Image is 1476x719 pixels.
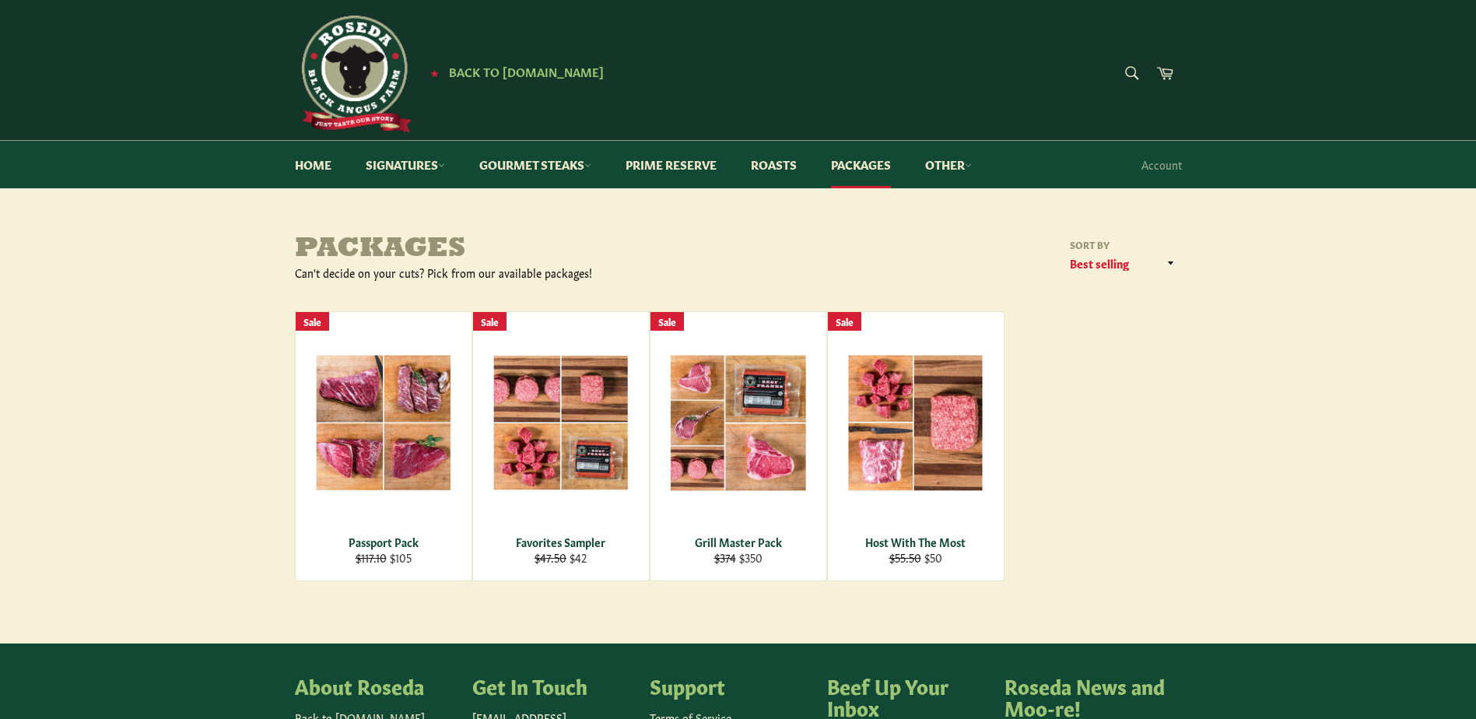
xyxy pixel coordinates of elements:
s: $117.10 [356,549,387,565]
h4: Beef Up Your Inbox [827,675,989,717]
div: Grill Master Pack [660,535,816,549]
div: Sale [473,312,507,331]
div: Passport Pack [305,535,461,549]
img: Grill Master Pack [670,354,807,492]
h4: About Roseda [295,675,457,696]
a: Signatures [350,141,461,188]
div: $350 [660,550,816,565]
a: Grill Master Pack Grill Master Pack $374 $350 [650,311,827,581]
a: Other [910,141,987,188]
div: Can't decide on your cuts? Pick from our available packages! [295,265,738,280]
a: Account [1134,142,1190,188]
a: Host With The Most Host With The Most $55.50 $50 [827,311,1004,581]
a: Roasts [735,141,812,188]
h4: Support [650,675,812,696]
div: Favorites Sampler [482,535,639,549]
a: Gourmet Steaks [464,141,607,188]
s: $47.50 [535,549,566,565]
img: Passport Pack [315,354,452,491]
a: Passport Pack Passport Pack $117.10 $105 [295,311,472,581]
span: ★ [430,66,439,79]
a: Packages [815,141,906,188]
div: $105 [305,550,461,565]
a: Prime Reserve [610,141,732,188]
div: Sale [296,312,329,331]
img: Host With The Most [847,354,984,492]
div: $42 [482,550,639,565]
div: Sale [650,312,684,331]
s: $55.50 [889,549,921,565]
div: Sale [828,312,861,331]
s: $374 [714,549,736,565]
a: Favorites Sampler Favorites Sampler $47.50 $42 [472,311,650,581]
img: Favorites Sampler [493,355,629,491]
img: Roseda Beef [295,16,412,132]
div: $50 [837,550,994,565]
a: Home [279,141,347,188]
h4: Get In Touch [472,675,634,696]
span: Back to [DOMAIN_NAME] [449,63,604,79]
div: Host With The Most [837,535,994,549]
h1: Packages [295,234,738,265]
h4: Roseda News and Moo-re! [1004,675,1166,717]
label: Sort by [1065,238,1182,251]
a: ★ Back to [DOMAIN_NAME] [422,66,604,79]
